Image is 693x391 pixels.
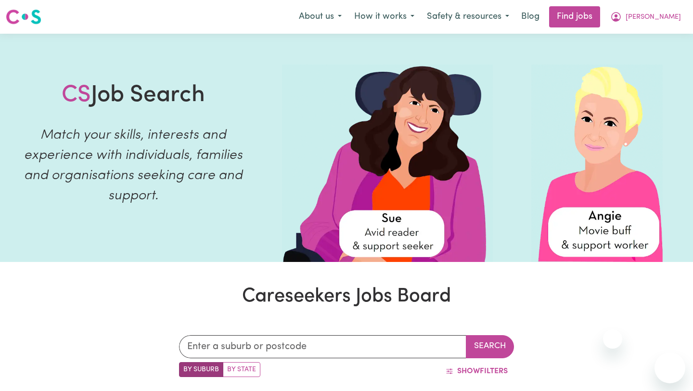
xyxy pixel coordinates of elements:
span: Show [457,367,480,375]
button: ShowFilters [439,362,514,380]
label: Search by suburb/post code [179,362,223,377]
button: Search [466,335,514,358]
span: CS [62,84,91,107]
iframe: Close message [603,329,622,349]
iframe: Button to launch messaging window [654,352,685,383]
a: Careseekers logo [6,6,41,28]
p: Match your skills, interests and experience with individuals, families and organisations seeking ... [12,125,255,206]
span: [PERSON_NAME] [626,12,681,23]
a: Blog [515,6,545,27]
label: Search by state [223,362,260,377]
button: How it works [348,7,421,27]
button: My Account [604,7,687,27]
a: Find jobs [549,6,600,27]
button: About us [293,7,348,27]
h1: Job Search [62,82,205,110]
input: Enter a suburb or postcode [179,335,466,358]
img: Careseekers logo [6,8,41,26]
button: Safety & resources [421,7,515,27]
